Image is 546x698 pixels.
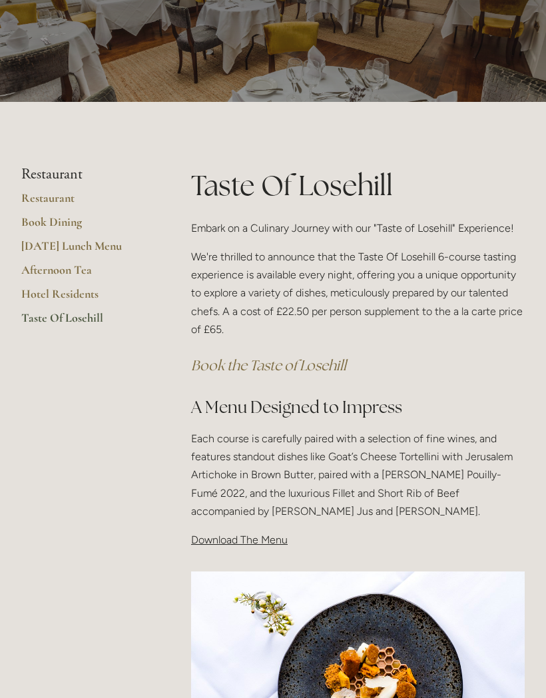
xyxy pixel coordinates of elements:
h2: A Menu Designed to Impress [191,396,525,420]
a: Taste Of Losehill [21,311,148,335]
a: [DATE] Lunch Menu [21,239,148,263]
a: Book Dining [21,215,148,239]
a: Hotel Residents [21,287,148,311]
p: We're thrilled to announce that the Taste Of Losehill 6-course tasting experience is available ev... [191,248,525,339]
a: Book the Taste of Losehill [191,357,346,375]
li: Restaurant [21,167,148,184]
span: Download The Menu [191,534,288,547]
p: Each course is carefully paired with a selection of fine wines, and features standout dishes like... [191,430,525,521]
a: Afternoon Tea [21,263,148,287]
h1: Taste Of Losehill [191,167,525,206]
a: Restaurant [21,191,148,215]
p: Embark on a Culinary Journey with our "Taste of Losehill" Experience! [191,220,525,238]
